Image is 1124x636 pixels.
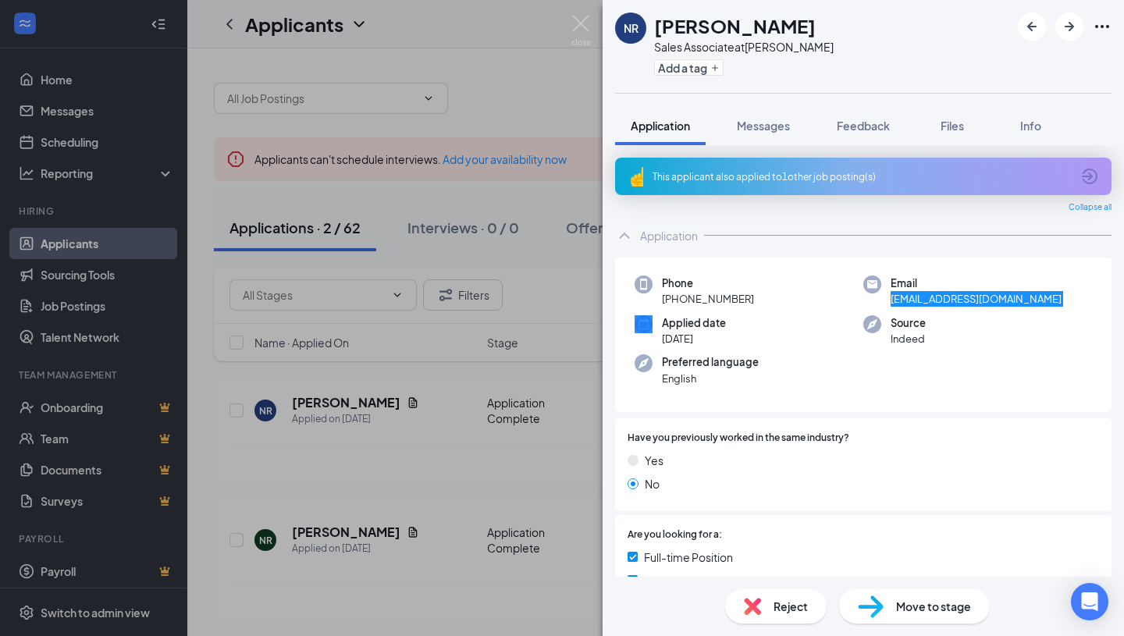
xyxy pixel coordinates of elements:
svg: Ellipses [1093,17,1112,36]
span: Applied date [662,315,726,331]
div: Application [640,228,698,243]
span: Application [631,119,690,133]
span: Preferred language [662,354,759,370]
span: No [645,475,660,492]
svg: Plus [710,63,720,73]
span: Collapse all [1069,201,1112,214]
div: Sales Associate at [PERSON_NAME] [654,39,834,55]
span: Have you previously worked in the same industry? [628,431,849,446]
span: Move to stage [896,598,971,615]
span: Feedback [837,119,890,133]
div: Open Intercom Messenger [1071,583,1108,620]
span: Reject [774,598,808,615]
span: Messages [737,119,790,133]
svg: ArrowRight [1060,17,1079,36]
span: Source [891,315,926,331]
span: [DATE] [662,331,726,346]
svg: ChevronUp [615,226,634,245]
button: ArrowRight [1055,12,1083,41]
span: Info [1020,119,1041,133]
span: [PHONE_NUMBER] [662,291,754,307]
svg: ArrowLeftNew [1023,17,1041,36]
button: ArrowLeftNew [1018,12,1046,41]
span: Email [891,275,1062,291]
span: Files [941,119,964,133]
span: [EMAIL_ADDRESS][DOMAIN_NAME] [891,291,1062,307]
span: Phone [662,275,754,291]
div: This applicant also applied to 1 other job posting(s) [653,170,1071,183]
div: NR [624,20,638,36]
button: PlusAdd a tag [654,59,724,76]
span: Are you looking for a: [628,528,722,542]
span: Part-time Position [644,572,736,589]
span: English [662,371,759,386]
span: Full-time Position [644,549,733,566]
span: Yes [645,452,663,469]
span: Indeed [891,331,926,346]
svg: ArrowCircle [1080,167,1099,186]
h1: [PERSON_NAME] [654,12,816,39]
